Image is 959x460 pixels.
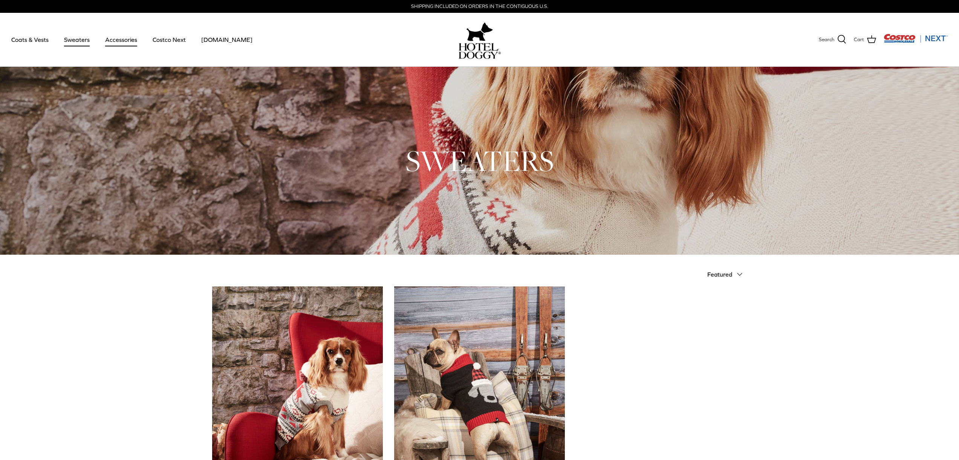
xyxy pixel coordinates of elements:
[854,35,876,45] a: Cart
[707,271,732,278] span: Featured
[5,27,55,52] a: Coats & Vests
[884,34,948,43] img: Costco Next
[98,27,144,52] a: Accessories
[884,38,948,44] a: Visit Costco Next
[194,27,259,52] a: [DOMAIN_NAME]
[212,142,747,179] h1: SWEATERS
[57,27,96,52] a: Sweaters
[466,20,493,43] img: hoteldoggy.com
[146,27,193,52] a: Costco Next
[707,266,747,283] button: Featured
[819,36,834,44] span: Search
[854,36,864,44] span: Cart
[459,43,501,59] img: hoteldoggycom
[459,20,501,59] a: hoteldoggy.com hoteldoggycom
[819,35,846,45] a: Search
